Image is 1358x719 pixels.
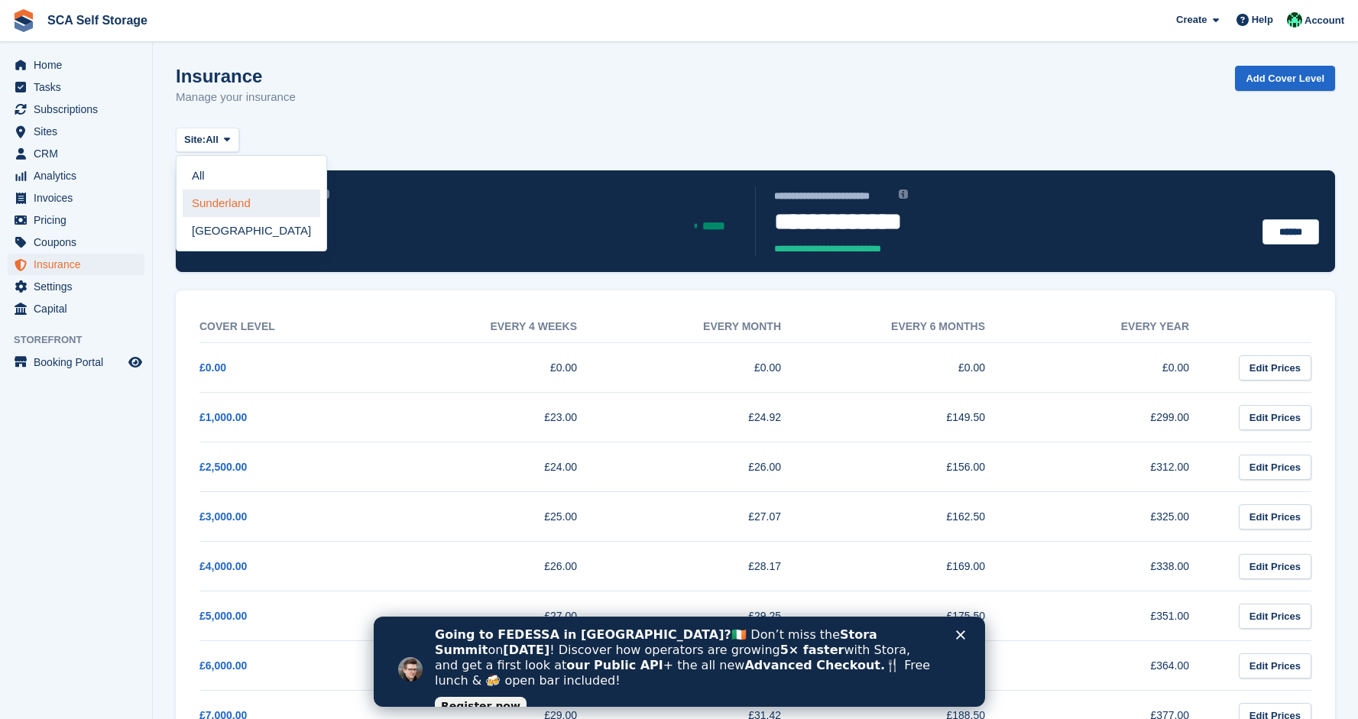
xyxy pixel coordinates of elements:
th: Cover Level [199,311,404,343]
td: £26.00 [404,542,608,591]
td: £27.07 [608,492,812,542]
span: Analytics [34,165,125,186]
td: £351.00 [1016,591,1220,641]
td: £27.00 [404,591,608,641]
td: £364.00 [1016,641,1220,691]
a: £2,500.00 [199,461,247,473]
a: menu [8,187,144,209]
td: £299.00 [1016,393,1220,442]
a: Add Cover Level [1235,66,1335,91]
a: menu [8,165,144,186]
a: menu [8,121,144,142]
a: menu [8,99,144,120]
a: £1,000.00 [199,411,247,423]
a: Sunderland [183,189,320,217]
span: Coupons [34,232,125,253]
a: menu [8,351,144,373]
a: Edit Prices [1239,355,1311,381]
a: menu [8,298,144,319]
span: Subscriptions [34,99,125,120]
a: £3,000.00 [199,510,247,523]
td: £175.50 [812,591,1016,641]
a: Edit Prices [1239,554,1311,579]
th: Every year [1016,311,1220,343]
td: £162.50 [812,492,1016,542]
span: Sites [34,121,125,142]
p: Manage your insurance [176,89,296,106]
th: Every month [608,311,812,343]
a: Edit Prices [1239,455,1311,480]
a: [GEOGRAPHIC_DATA] [183,217,320,245]
td: £28.17 [608,542,812,591]
a: menu [8,76,144,98]
div: Close [582,14,598,23]
td: £149.50 [812,393,1016,442]
td: £325.00 [1016,492,1220,542]
a: menu [8,276,144,297]
img: stora-icon-8386f47178a22dfd0bd8f6a31ec36ba5ce8667c1dd55bd0f319d3a0aa187defe.svg [12,9,35,32]
td: £0.00 [1016,343,1220,393]
img: icon-info-grey-7440780725fd019a000dd9b08b2336e03edf1995a4989e88bcd33f0948082b44.svg [899,189,908,199]
span: Invoices [34,187,125,209]
a: Edit Prices [1239,604,1311,629]
td: £312.00 [1016,442,1220,492]
a: Edit Prices [1239,653,1311,679]
span: Create [1176,12,1207,28]
span: Pricing [34,209,125,231]
span: Home [34,54,125,76]
td: £0.00 [608,343,812,393]
span: Insurance [34,254,125,275]
td: £0.00 [404,343,608,393]
span: Site: [184,132,206,147]
a: menu [8,209,144,231]
a: £5,000.00 [199,610,247,622]
a: £6,000.00 [199,659,247,672]
a: All [183,162,320,189]
td: £24.00 [404,442,608,492]
span: Account [1305,13,1344,28]
a: £0.00 [199,361,226,374]
td: £169.00 [812,542,1016,591]
span: All [206,132,219,147]
span: Capital [34,298,125,319]
a: £4,000.00 [199,560,247,572]
span: Help [1252,12,1273,28]
img: Ross Chapman [1287,12,1302,28]
td: £156.00 [812,442,1016,492]
td: £29.25 [608,591,812,641]
td: £338.00 [1016,542,1220,591]
h1: Insurance [176,66,296,86]
span: Settings [34,276,125,297]
td: £26.00 [608,442,812,492]
span: Booking Portal [34,351,125,373]
a: menu [8,54,144,76]
a: menu [8,232,144,253]
td: £25.00 [404,492,608,542]
th: Every 4 weeks [404,311,608,343]
a: SCA Self Storage [41,8,154,33]
button: Site: All [176,128,239,153]
a: menu [8,254,144,275]
span: CRM [34,143,125,164]
a: Edit Prices [1239,405,1311,430]
td: £0.00 [812,343,1016,393]
td: £23.00 [404,393,608,442]
a: Edit Prices [1239,504,1311,530]
a: Register now [61,80,153,99]
a: menu [8,143,144,164]
a: Preview store [126,353,144,371]
th: Every 6 months [812,311,1016,343]
span: Storefront [14,332,152,348]
iframe: Intercom live chat banner [374,617,985,707]
span: Tasks [34,76,125,98]
td: £24.92 [608,393,812,442]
